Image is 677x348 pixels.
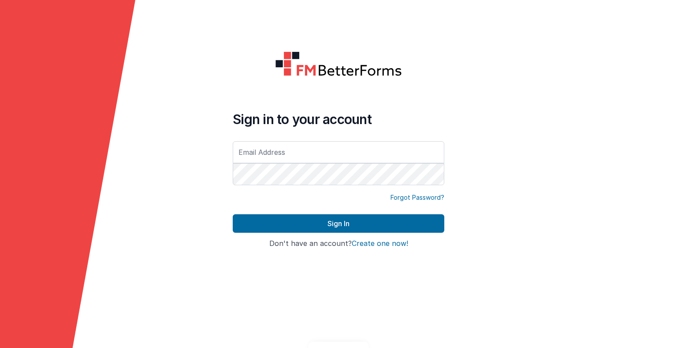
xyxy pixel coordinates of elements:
[233,240,444,248] h4: Don't have an account?
[233,111,444,127] h4: Sign in to your account
[233,214,444,233] button: Sign In
[352,240,408,248] button: Create one now!
[233,141,444,163] input: Email Address
[391,193,444,202] a: Forgot Password?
